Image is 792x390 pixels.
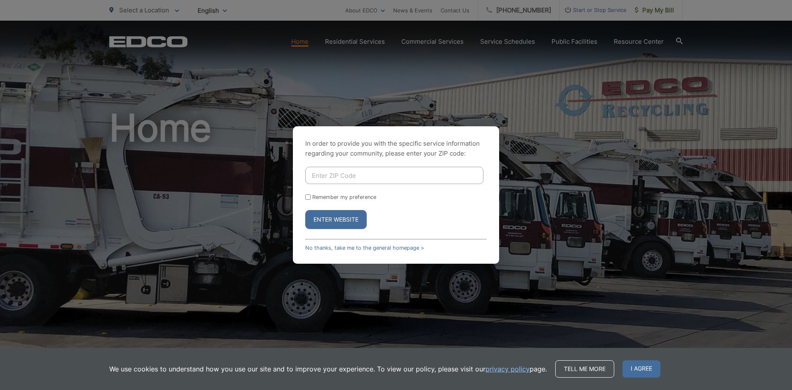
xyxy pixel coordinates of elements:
[486,364,530,374] a: privacy policy
[312,194,376,200] label: Remember my preference
[305,167,483,184] input: Enter ZIP Code
[305,210,367,229] button: Enter Website
[555,360,614,378] a: Tell me more
[622,360,660,378] span: I agree
[109,364,547,374] p: We use cookies to understand how you use our site and to improve your experience. To view our pol...
[305,139,487,158] p: In order to provide you with the specific service information regarding your community, please en...
[305,245,424,251] a: No thanks, take me to the general homepage >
